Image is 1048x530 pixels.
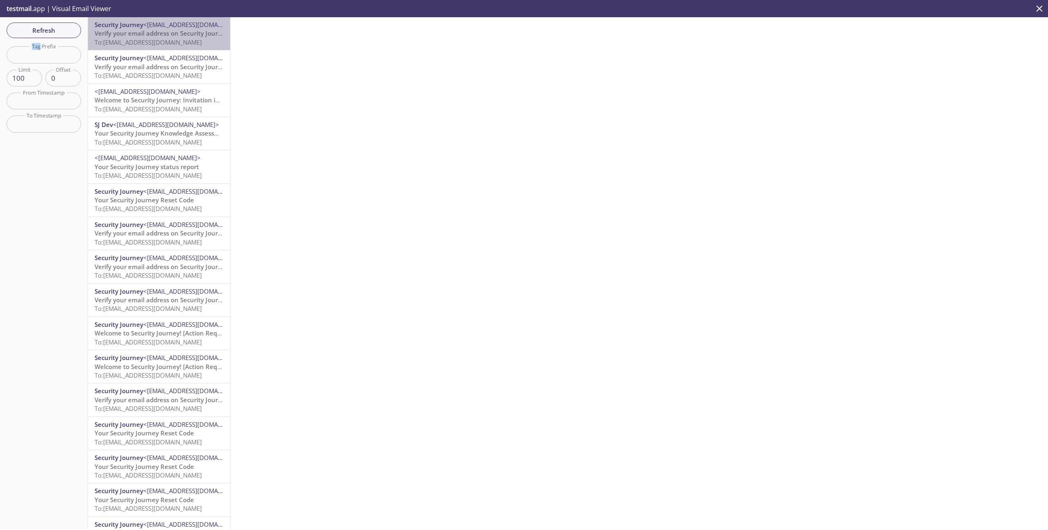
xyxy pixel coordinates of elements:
[143,387,249,395] span: <[EMAIL_ADDRESS][DOMAIN_NAME]>
[95,296,229,304] span: Verify your email address on Security Journey
[95,520,143,528] span: Security Journey
[143,20,249,29] span: <[EMAIL_ADDRESS][DOMAIN_NAME]>
[95,254,143,262] span: Security Journey
[143,420,249,428] span: <[EMAIL_ADDRESS][DOMAIN_NAME]>
[7,23,81,38] button: Refresh
[88,250,230,283] div: Security Journey<[EMAIL_ADDRESS][DOMAIN_NAME]>Verify your email address on Security JourneyTo:[EM...
[88,17,230,50] div: Security Journey<[EMAIL_ADDRESS][DOMAIN_NAME]>Verify your email address on Security JourneyTo:[EM...
[95,371,202,379] span: To: [EMAIL_ADDRESS][DOMAIN_NAME]
[95,287,143,295] span: Security Journey
[95,353,143,362] span: Security Journey
[88,84,230,117] div: <[EMAIL_ADDRESS][DOMAIN_NAME]>Welcome to Security Journey: Invitation instructionsTo:[EMAIL_ADDRE...
[13,25,75,36] span: Refresh
[95,204,202,213] span: To: [EMAIL_ADDRESS][DOMAIN_NAME]
[95,362,235,371] span: Welcome to Security Journey! [Action Required]
[88,284,230,317] div: Security Journey<[EMAIL_ADDRESS][DOMAIN_NAME]>Verify your email address on Security JourneyTo:[EM...
[95,396,229,404] span: Verify your email address on Security Journey
[95,54,143,62] span: Security Journey
[95,338,202,346] span: To: [EMAIL_ADDRESS][DOMAIN_NAME]
[88,317,230,350] div: Security Journey<[EMAIL_ADDRESS][DOMAIN_NAME]>Welcome to Security Journey! [Action Required]To:[E...
[95,220,143,229] span: Security Journey
[95,196,194,204] span: Your Security Journey Reset Code
[95,238,202,246] span: To: [EMAIL_ADDRESS][DOMAIN_NAME]
[95,496,194,504] span: Your Security Journey Reset Code
[113,120,219,129] span: <[EMAIL_ADDRESS][DOMAIN_NAME]>
[143,220,249,229] span: <[EMAIL_ADDRESS][DOMAIN_NAME]>
[95,387,143,395] span: Security Journey
[143,54,249,62] span: <[EMAIL_ADDRESS][DOMAIN_NAME]>
[88,383,230,416] div: Security Journey<[EMAIL_ADDRESS][DOMAIN_NAME]>Verify your email address on Security JourneyTo:[EM...
[95,487,143,495] span: Security Journey
[88,217,230,250] div: Security Journey<[EMAIL_ADDRESS][DOMAIN_NAME]>Verify your email address on Security JourneyTo:[EM...
[95,171,202,179] span: To: [EMAIL_ADDRESS][DOMAIN_NAME]
[95,187,143,195] span: Security Journey
[95,129,260,137] span: Your Security Journey Knowledge Assessment is Waiting
[95,87,201,95] span: <[EMAIL_ADDRESS][DOMAIN_NAME]>
[95,420,143,428] span: Security Journey
[88,350,230,383] div: Security Journey<[EMAIL_ADDRESS][DOMAIN_NAME]>Welcome to Security Journey! [Action Required]To:[E...
[143,287,249,295] span: <[EMAIL_ADDRESS][DOMAIN_NAME]>
[143,353,249,362] span: <[EMAIL_ADDRESS][DOMAIN_NAME]>
[95,163,199,171] span: Your Security Journey status report
[88,184,230,217] div: Security Journey<[EMAIL_ADDRESS][DOMAIN_NAME]>Your Security Journey Reset CodeTo:[EMAIL_ADDRESS][...
[95,438,202,446] span: To: [EMAIL_ADDRESS][DOMAIN_NAME]
[95,20,143,29] span: Security Journey
[88,483,230,516] div: Security Journey<[EMAIL_ADDRESS][DOMAIN_NAME]>Your Security Journey Reset CodeTo:[EMAIL_ADDRESS][...
[95,404,202,412] span: To: [EMAIL_ADDRESS][DOMAIN_NAME]
[95,453,143,462] span: Security Journey
[88,450,230,483] div: Security Journey<[EMAIL_ADDRESS][DOMAIN_NAME]>Your Security Journey Reset CodeTo:[EMAIL_ADDRESS][...
[95,29,229,37] span: Verify your email address on Security Journey
[95,154,201,162] span: <[EMAIL_ADDRESS][DOMAIN_NAME]>
[88,150,230,183] div: <[EMAIL_ADDRESS][DOMAIN_NAME]>Your Security Journey status reportTo:[EMAIL_ADDRESS][DOMAIN_NAME]
[95,96,249,104] span: Welcome to Security Journey: Invitation instructions
[143,187,249,195] span: <[EMAIL_ADDRESS][DOMAIN_NAME]>
[88,117,230,150] div: SJ Dev<[EMAIL_ADDRESS][DOMAIN_NAME]>Your Security Journey Knowledge Assessment is WaitingTo:[EMAI...
[95,63,229,71] span: Verify your email address on Security Journey
[88,50,230,83] div: Security Journey<[EMAIL_ADDRESS][DOMAIN_NAME]>Verify your email address on Security JourneyTo:[EM...
[143,520,249,528] span: <[EMAIL_ADDRESS][DOMAIN_NAME]>
[95,329,235,337] span: Welcome to Security Journey! [Action Required]
[95,38,202,46] span: To: [EMAIL_ADDRESS][DOMAIN_NAME]
[95,271,202,279] span: To: [EMAIL_ADDRESS][DOMAIN_NAME]
[95,71,202,79] span: To: [EMAIL_ADDRESS][DOMAIN_NAME]
[95,263,229,271] span: Verify your email address on Security Journey
[95,462,194,471] span: Your Security Journey Reset Code
[95,120,113,129] span: SJ Dev
[95,304,202,313] span: To: [EMAIL_ADDRESS][DOMAIN_NAME]
[95,504,202,512] span: To: [EMAIL_ADDRESS][DOMAIN_NAME]
[95,320,143,328] span: Security Journey
[143,254,249,262] span: <[EMAIL_ADDRESS][DOMAIN_NAME]>
[95,229,229,237] span: Verify your email address on Security Journey
[143,320,249,328] span: <[EMAIL_ADDRESS][DOMAIN_NAME]>
[95,471,202,479] span: To: [EMAIL_ADDRESS][DOMAIN_NAME]
[143,453,249,462] span: <[EMAIL_ADDRESS][DOMAIN_NAME]>
[143,487,249,495] span: <[EMAIL_ADDRESS][DOMAIN_NAME]>
[95,429,194,437] span: Your Security Journey Reset Code
[7,4,32,13] span: testmail
[95,105,202,113] span: To: [EMAIL_ADDRESS][DOMAIN_NAME]
[95,138,202,146] span: To: [EMAIL_ADDRESS][DOMAIN_NAME]
[88,417,230,450] div: Security Journey<[EMAIL_ADDRESS][DOMAIN_NAME]>Your Security Journey Reset CodeTo:[EMAIL_ADDRESS][...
